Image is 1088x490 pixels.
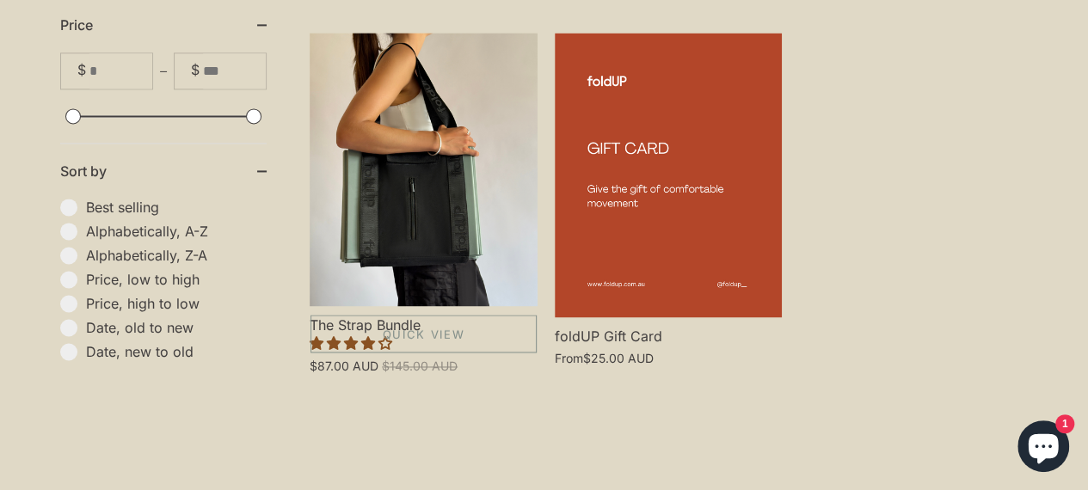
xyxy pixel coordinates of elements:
span: Price, low to high [86,271,267,288]
inbox-online-store-chat: Shopify online store chat [1012,420,1074,476]
input: To [203,53,266,89]
span: $ [191,62,200,78]
a: Quick View [310,315,537,352]
span: Date, new to old [86,343,267,360]
span: Date, old to new [86,319,267,336]
a: foldUP Gift Card [555,33,783,317]
span: The Strap Bundle [310,306,538,334]
a: The Strap Bundle 4.00 stars $87.00 AUD $145.00 AUD [310,306,538,374]
a: The Strap Bundle [310,33,538,306]
span: $145.00 AUD [382,358,458,373]
span: $ [77,62,86,78]
summary: Sort by [60,144,267,199]
span: $87.00 AUD [310,358,378,373]
span: Best selling [86,199,267,216]
span: $25.00 AUD [583,351,654,365]
span: Price, high to low [86,295,267,312]
input: From [89,53,152,89]
span: 4.00 stars [310,334,392,352]
span: foldUP Gift Card [555,317,783,346]
a: foldUP Gift Card From$25.00 AUD [555,317,783,366]
span: Alphabetically, A-Z [86,223,267,240]
span: Alphabetically, Z-A [86,247,267,264]
div: From [555,346,783,366]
